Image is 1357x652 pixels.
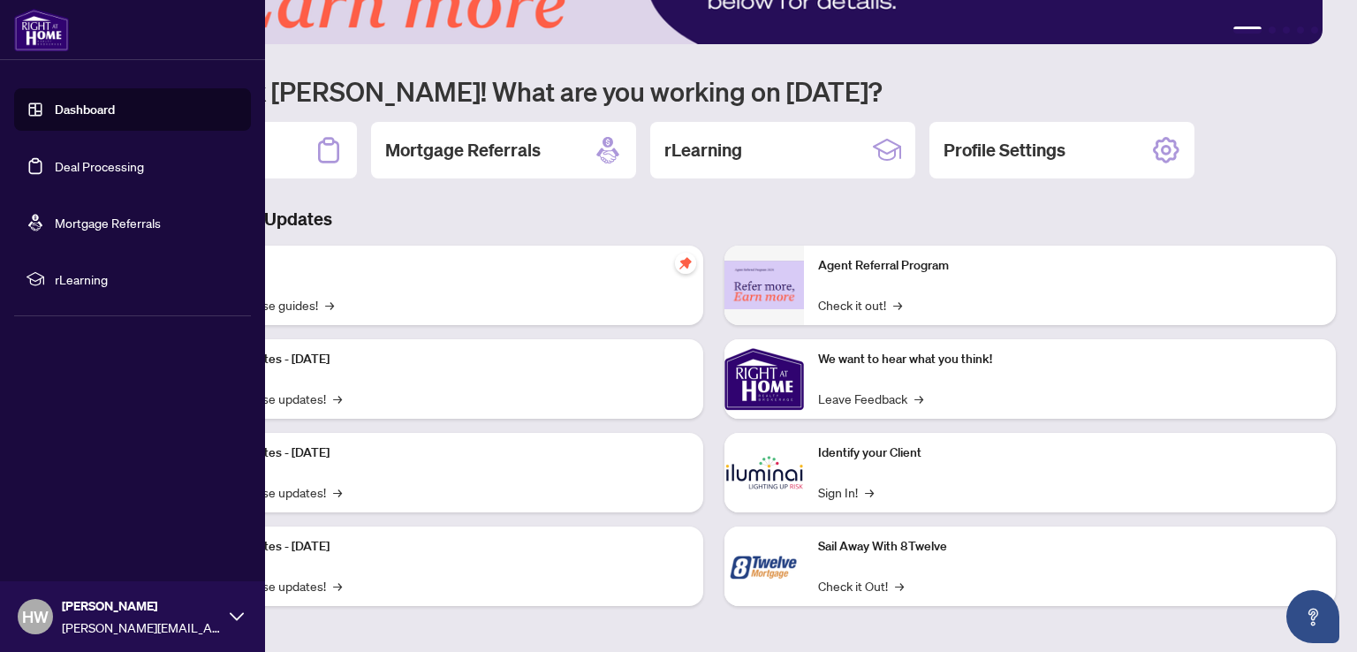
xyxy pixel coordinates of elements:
img: Identify your Client [724,433,804,512]
p: Identify your Client [818,444,1322,463]
p: Self-Help [186,256,689,276]
span: → [333,389,342,408]
span: pushpin [675,253,696,274]
p: We want to hear what you think! [818,350,1322,369]
p: Platform Updates - [DATE] [186,444,689,463]
span: rLearning [55,269,239,289]
span: → [914,389,923,408]
a: Check it out!→ [818,295,902,315]
span: → [333,482,342,502]
p: Platform Updates - [DATE] [186,537,689,557]
button: 4 [1297,27,1304,34]
span: → [325,295,334,315]
h2: rLearning [664,138,742,163]
a: Deal Processing [55,158,144,174]
img: logo [14,9,69,51]
button: 3 [1283,27,1290,34]
a: Check it Out!→ [818,576,904,595]
a: Mortgage Referrals [55,215,161,231]
p: Agent Referral Program [818,256,1322,276]
button: 2 [1269,27,1276,34]
a: Leave Feedback→ [818,389,923,408]
button: Open asap [1286,590,1339,643]
span: [PERSON_NAME] [62,596,221,616]
span: → [895,576,904,595]
span: → [893,295,902,315]
span: → [865,482,874,502]
span: [PERSON_NAME][EMAIL_ADDRESS][PERSON_NAME][PERSON_NAME][DOMAIN_NAME] [62,618,221,637]
button: 5 [1311,27,1318,34]
a: Sign In!→ [818,482,874,502]
p: Platform Updates - [DATE] [186,350,689,369]
h2: Profile Settings [944,138,1065,163]
p: Sail Away With 8Twelve [818,537,1322,557]
button: 1 [1233,27,1262,34]
img: Sail Away With 8Twelve [724,527,804,606]
span: HW [22,604,49,629]
a: Dashboard [55,102,115,118]
img: We want to hear what you think! [724,339,804,419]
img: Agent Referral Program [724,261,804,309]
h3: Brokerage & Industry Updates [92,207,1336,231]
h2: Mortgage Referrals [385,138,541,163]
span: → [333,576,342,595]
h1: Welcome back [PERSON_NAME]! What are you working on [DATE]? [92,74,1336,108]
